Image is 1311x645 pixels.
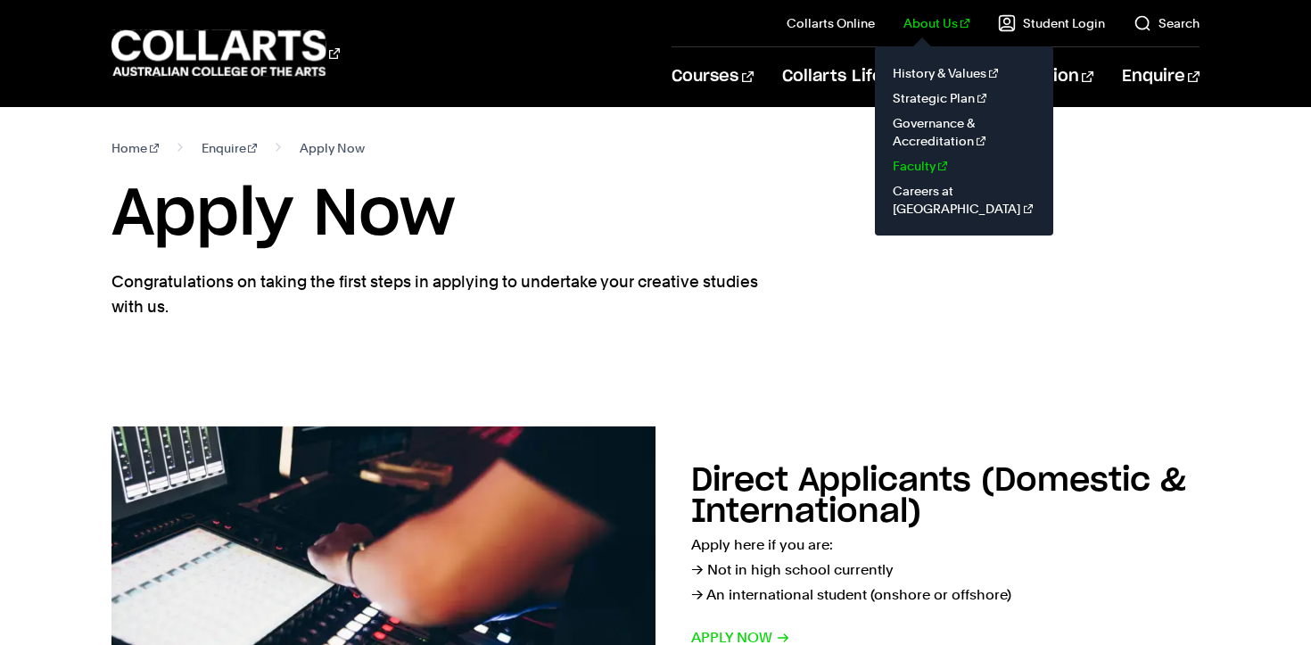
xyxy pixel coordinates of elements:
a: About Us [903,14,969,32]
a: Student Login [998,14,1105,32]
span: Apply Now [300,136,365,161]
p: Congratulations on taking the first steps in applying to undertake your creative studies with us. [111,269,763,319]
a: Collarts Life [782,47,897,106]
a: Courses [672,47,753,106]
a: Strategic Plan [889,86,1039,111]
a: Governance & Accreditation [889,111,1039,153]
a: Enquire [1122,47,1200,106]
a: History & Values [889,61,1039,86]
a: Enquire [202,136,258,161]
a: Collarts Online [787,14,875,32]
p: Apply here if you are: → Not in high school currently → An international student (onshore or offs... [691,533,1200,608]
h2: Direct Applicants (Domestic & International) [691,465,1186,528]
a: Home [111,136,159,161]
a: Search [1134,14,1200,32]
div: Go to homepage [111,28,340,79]
a: Faculty [889,153,1039,178]
a: Careers at [GEOGRAPHIC_DATA] [889,178,1039,221]
h1: Apply Now [111,175,1200,255]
